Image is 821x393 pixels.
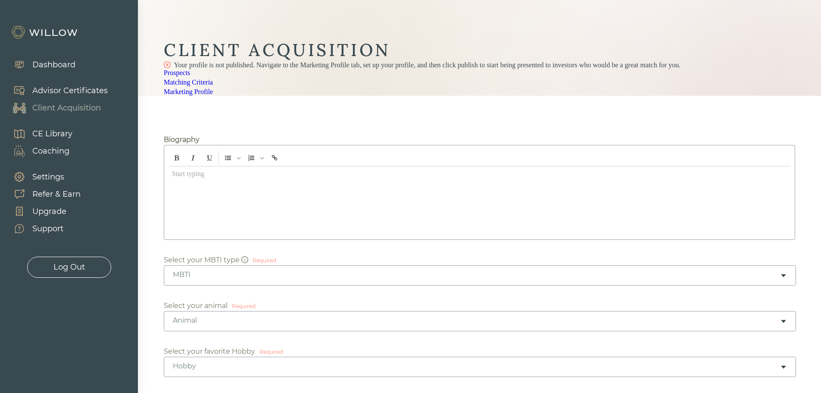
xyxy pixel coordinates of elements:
span: caret-down [780,318,787,325]
span: caret-down [780,364,787,371]
span: Bold [169,151,184,165]
div: Animal [173,316,780,325]
div: Coaching [32,145,69,157]
div: Required [232,302,256,310]
div: Client Acquisition [32,102,101,114]
a: Prospects [164,69,190,76]
a: Matching Criteria [164,79,213,86]
div: Dashboard [32,59,75,71]
a: Client Acquisition [4,99,108,116]
div: Required [253,257,276,264]
div: Required [259,348,283,356]
div: Advisor Certificates [32,85,108,97]
span: Underline [202,151,217,165]
span: Insert link [267,151,282,165]
span: close-circle [164,61,171,68]
a: Settings [4,168,81,185]
img: Willow [11,25,80,39]
span: Italic [185,151,201,165]
div: Log Out [53,261,85,273]
div: Biography [164,135,200,145]
div: CLIENT ACQUISITION [164,39,795,61]
span: caret-down [780,272,787,279]
a: Upgrade [4,203,81,220]
a: Advisor Certificates [4,82,108,99]
a: Coaching [4,142,72,160]
a: Dashboard [4,56,75,73]
span: info-circle [241,256,248,263]
div: Select your animal [164,301,228,311]
div: Settings [32,171,64,183]
a: Refer & Earn [4,185,81,203]
span: Insert Unordered List [220,151,243,165]
a: Marketing Profile [164,88,213,95]
div: CE Library [32,128,72,140]
span: Insert Ordered List [243,151,266,165]
div: Refer & Earn [32,189,81,200]
div: Your profile is not published. Navigate to the Marketing Profile tab, set up your profile, and th... [164,61,795,69]
div: Select your favorite Hobby [164,346,255,357]
div: Support [32,223,63,235]
a: CE Library [4,125,72,142]
div: Hobby [173,362,780,371]
div: MBTI [173,270,780,280]
span: Select your MBTI type [164,256,248,264]
div: Upgrade [32,206,66,217]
